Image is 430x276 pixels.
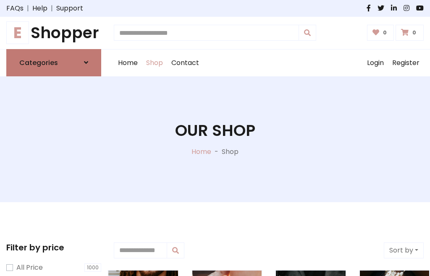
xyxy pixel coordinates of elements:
[367,25,394,41] a: 0
[363,49,388,76] a: Login
[384,242,424,258] button: Sort by
[47,3,56,13] span: |
[84,263,101,272] span: 1000
[6,242,101,253] h5: Filter by price
[167,49,203,76] a: Contact
[16,263,43,273] label: All Price
[24,3,32,13] span: |
[142,49,167,76] a: Shop
[19,59,58,67] h6: Categories
[6,49,101,76] a: Categories
[222,147,239,157] p: Shop
[396,25,424,41] a: 0
[6,23,101,42] h1: Shopper
[175,121,255,140] h1: Our Shop
[381,29,389,36] span: 0
[32,3,47,13] a: Help
[211,147,222,157] p: -
[56,3,83,13] a: Support
[191,147,211,156] a: Home
[114,49,142,76] a: Home
[6,21,29,44] span: E
[6,3,24,13] a: FAQs
[6,23,101,42] a: EShopper
[388,49,424,76] a: Register
[410,29,418,36] span: 0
